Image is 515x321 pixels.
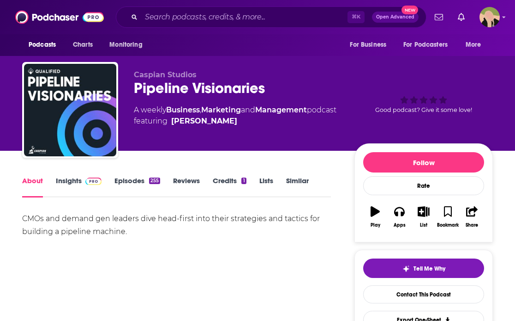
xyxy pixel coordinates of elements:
[375,106,472,113] span: Good podcast? Give it some love!
[350,38,386,51] span: For Business
[29,38,56,51] span: Podcasts
[201,105,241,114] a: Marketing
[402,265,410,272] img: tell me why sparkle
[22,36,68,54] button: open menu
[15,8,104,26] img: Podchaser - Follow, Share and Rate Podcasts
[73,38,93,51] span: Charts
[363,285,484,303] a: Contact This Podcast
[479,7,500,27] img: User Profile
[371,222,380,228] div: Play
[354,70,493,128] div: Good podcast? Give it some love!
[459,36,493,54] button: open menu
[394,222,406,228] div: Apps
[149,178,160,184] div: 255
[376,15,414,19] span: Open Advanced
[67,36,98,54] a: Charts
[141,10,347,25] input: Search podcasts, credits, & more...
[134,116,336,127] span: featuring
[401,6,418,14] span: New
[259,176,273,198] a: Lists
[412,200,436,234] button: List
[454,9,468,25] a: Show notifications dropdown
[109,38,142,51] span: Monitoring
[479,7,500,27] button: Show profile menu
[56,176,102,198] a: InsightsPodchaser Pro
[286,176,309,198] a: Similar
[343,36,398,54] button: open menu
[116,6,426,28] div: Search podcasts, credits, & more...
[134,70,197,79] span: Caspian Studios
[173,176,200,198] a: Reviews
[24,64,116,156] img: Pipeline Visionaries
[387,200,411,234] button: Apps
[114,176,160,198] a: Episodes255
[397,36,461,54] button: open menu
[363,152,484,173] button: Follow
[437,222,459,228] div: Bookmark
[134,105,336,127] div: A weekly podcast
[103,36,154,54] button: open menu
[200,105,201,114] span: ,
[22,176,43,198] a: About
[372,12,419,23] button: Open AdvancedNew
[85,178,102,185] img: Podchaser Pro
[436,200,460,234] button: Bookmark
[22,212,331,238] div: CMOs and demand gen leaders dive head-first into their strategies and tactics for building a pipe...
[241,178,246,184] div: 1
[241,105,255,114] span: and
[431,9,447,25] a: Show notifications dropdown
[363,200,387,234] button: Play
[466,38,481,51] span: More
[479,7,500,27] span: Logged in as KatMcMahonn
[466,222,478,228] div: Share
[363,259,484,278] button: tell me why sparkleTell Me Why
[460,200,484,234] button: Share
[255,105,307,114] a: Management
[363,176,484,195] div: Rate
[347,11,365,23] span: ⌘ K
[413,265,445,272] span: Tell Me Why
[166,105,200,114] a: Business
[420,222,427,228] div: List
[403,38,448,51] span: For Podcasters
[213,176,246,198] a: Credits1
[171,116,237,127] a: Ian Faison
